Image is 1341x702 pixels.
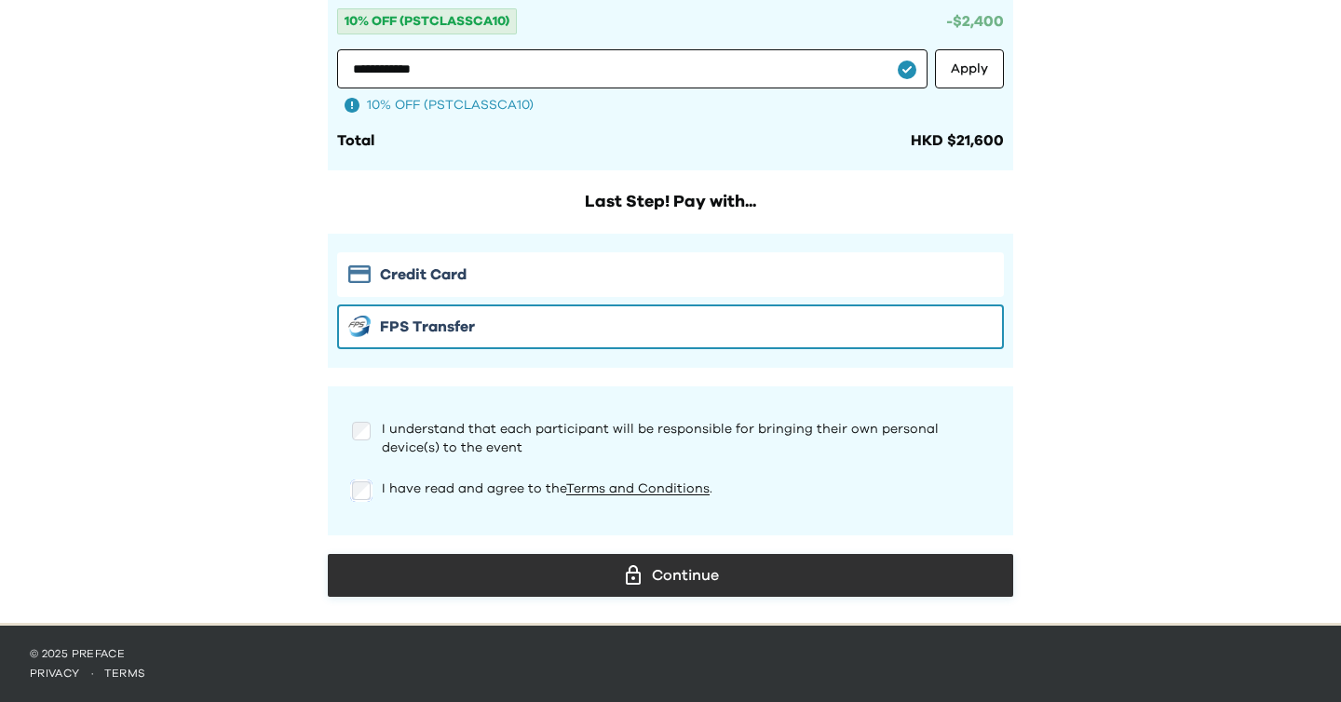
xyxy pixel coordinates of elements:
a: terms [104,668,146,679]
span: I understand that each participant will be responsible for bringing their own personal device(s) ... [382,423,939,454]
span: Total [337,133,374,148]
button: FPS iconFPS Transfer [337,304,1004,349]
span: · [80,668,104,679]
div: Continue [343,561,998,589]
button: Continue [328,554,1013,597]
span: FPS Transfer [380,316,475,338]
a: Terms and Conditions [566,482,710,495]
span: I have read and agree to the . [382,482,712,495]
span: 10% OFF (PSTCLASSCA10) [337,8,517,34]
button: Apply [935,49,1004,88]
div: HKD $21,600 [911,129,1004,152]
button: Stripe iconCredit Card [337,252,1004,297]
span: Credit Card [380,263,467,286]
h2: Last Step! Pay with... [328,189,1013,215]
span: 10% OFF (PSTCLASSCA10) [367,96,534,115]
img: Stripe icon [348,265,371,283]
span: -$ 2,400 [946,14,1004,29]
a: privacy [30,668,80,679]
img: FPS icon [348,316,371,337]
p: © 2025 Preface [30,646,1311,661]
